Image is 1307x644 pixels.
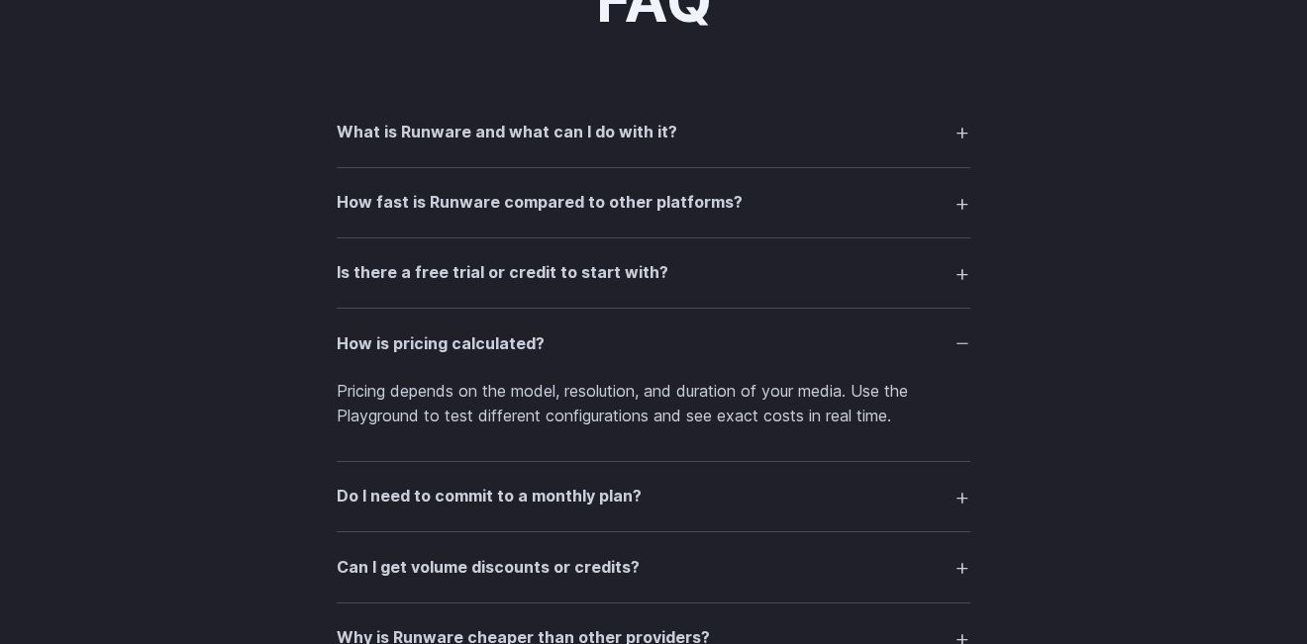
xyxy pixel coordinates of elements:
summary: Can I get volume discounts or credits? [337,548,970,586]
h3: Can I get volume discounts or credits? [337,555,640,581]
summary: Do I need to commit to a monthly plan? [337,478,970,515]
h3: What is Runware and what can I do with it? [337,120,677,145]
h3: Is there a free trial or credit to start with? [337,260,668,286]
summary: Is there a free trial or credit to start with? [337,254,970,292]
p: Pricing depends on the model, resolution, and duration of your media. Use the Playground to test ... [337,379,970,429]
summary: What is Runware and what can I do with it? [337,113,970,150]
h3: How fast is Runware compared to other platforms? [337,190,743,216]
h3: How is pricing calculated? [337,331,545,357]
h3: Do I need to commit to a monthly plan? [337,484,642,509]
summary: How is pricing calculated? [337,324,970,362]
summary: How fast is Runware compared to other platforms? [337,184,970,222]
